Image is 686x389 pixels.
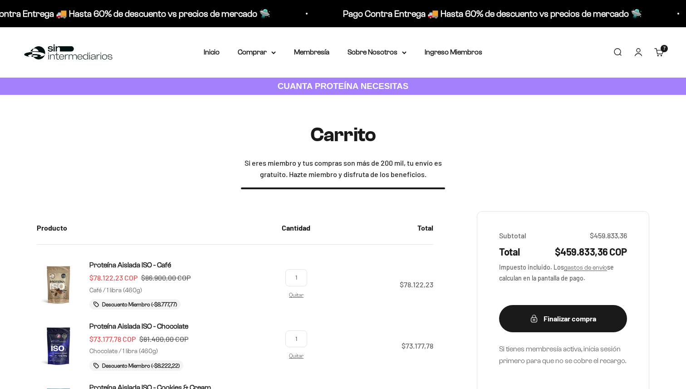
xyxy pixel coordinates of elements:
[564,264,607,271] a: gastos de envío
[238,46,276,58] summary: Comprar
[555,245,627,259] span: $459.833,36 COP
[499,230,526,241] span: Subtotal
[89,322,188,330] span: Proteína Aislada ISO - Chocolate
[663,46,666,51] span: 7
[499,262,627,283] span: Impuesto incluido. Los se calculan en la pantalla de pago.
[285,330,307,347] input: Cambiar cantidad
[278,81,409,91] strong: CUANTA PROTEÍNA NECESITAS
[289,292,304,298] a: Eliminar Proteína Aislada ISO - Café - Café / 1 libra (460g)
[241,157,445,180] span: Si eres miembro y tus compras son más de 200 mil, tu envío es gratuito. Hazte miembro y disfruta ...
[89,261,171,269] span: Proteína Aislada ISO - Café
[339,6,638,21] p: Pago Contra Entrega 🚚 Hasta 60% de descuento vs precios de mercado 🛸
[89,272,137,284] sale-price: $78.122,23 COP
[318,211,433,245] th: Total
[89,360,183,371] li: Descuento Miembro (-$8.222,22)
[425,48,482,56] a: Ingreso Miembros
[274,211,318,245] th: Cantidad
[499,245,520,259] span: Total
[37,324,80,368] img: Proteína Aislada ISO - Chocolate
[294,48,329,56] a: Membresía
[89,346,158,356] p: Chocolate / 1 libra (460g)
[517,313,609,325] div: Finalizar compra
[289,353,304,359] a: Eliminar Proteína Aislada ISO - Chocolate - Chocolate / 1 libra (460g)
[89,259,191,271] a: Proteína Aislada ISO - Café
[590,230,627,241] span: $459.833,36
[139,333,188,345] compare-at-price: $81.400,00 COP
[89,320,188,332] a: Proteína Aislada ISO - Chocolate
[499,305,627,332] button: Finalizar compra
[285,269,307,286] input: Cambiar cantidad
[141,272,191,284] compare-at-price: $86.900,00 COP
[89,299,181,310] li: Descuento Miembro (-$8.777,77)
[37,211,274,245] th: Producto
[310,124,376,146] h1: Carrito
[499,343,627,366] p: Si tienes membresía activa, inicia sesión primero para que no se cobre el recargo.
[89,333,136,345] sale-price: $73.177,78 COP
[318,320,433,382] td: $73.177,78
[89,286,142,295] p: Café / 1 libra (460g)
[318,245,433,320] td: $78.122,23
[204,48,220,56] a: Inicio
[348,46,407,58] summary: Sobre Nosotros
[37,263,80,306] img: Proteína Aislada ISO - Café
